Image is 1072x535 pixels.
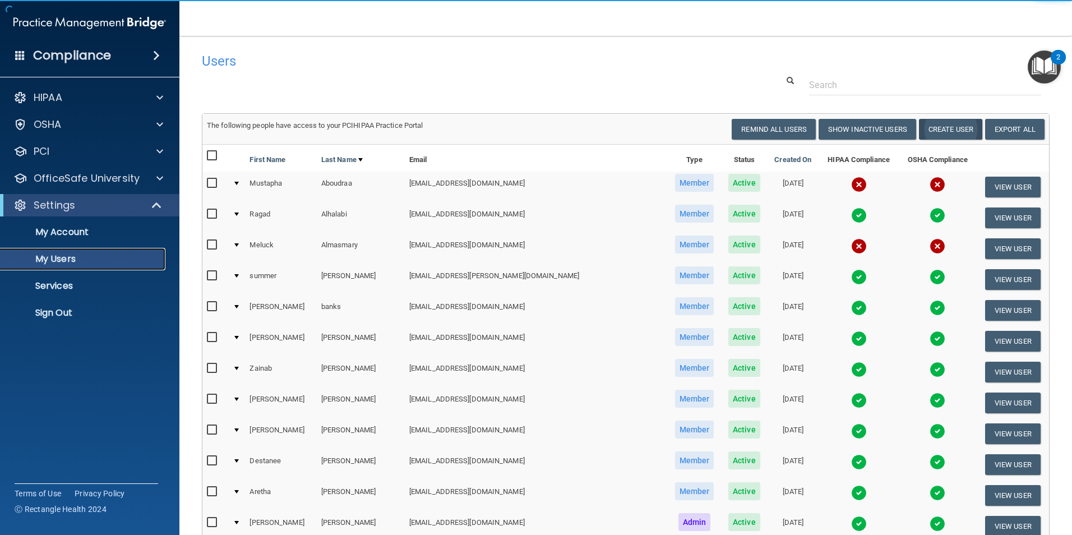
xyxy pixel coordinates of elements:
td: [PERSON_NAME] [245,418,316,449]
img: tick.e7d51cea.svg [930,362,945,377]
td: [EMAIL_ADDRESS][PERSON_NAME][DOMAIN_NAME] [405,264,667,295]
td: [DATE] [767,202,819,233]
button: View User [985,300,1041,321]
img: tick.e7d51cea.svg [851,269,867,285]
td: [PERSON_NAME] [317,388,405,418]
th: Type [667,145,721,172]
button: Open Resource Center, 2 new notifications [1028,50,1061,84]
span: Active [728,236,760,253]
span: Active [728,482,760,500]
span: Active [728,421,760,439]
button: View User [985,238,1041,259]
td: [EMAIL_ADDRESS][DOMAIN_NAME] [405,449,667,480]
img: tick.e7d51cea.svg [851,362,867,377]
td: [DATE] [767,264,819,295]
button: Create User [919,119,982,140]
img: tick.e7d51cea.svg [930,331,945,347]
button: View User [985,454,1041,475]
td: [DATE] [767,295,819,326]
span: Member [675,359,714,377]
button: View User [985,207,1041,228]
p: Services [7,280,160,292]
td: [DATE] [767,480,819,511]
button: Show Inactive Users [819,119,916,140]
img: tick.e7d51cea.svg [851,454,867,470]
td: [DATE] [767,233,819,264]
img: tick.e7d51cea.svg [930,393,945,408]
td: [PERSON_NAME] [317,418,405,449]
td: Destanee [245,449,316,480]
p: HIPAA [34,91,62,104]
a: First Name [249,153,285,167]
td: banks [317,295,405,326]
img: tick.e7d51cea.svg [930,485,945,501]
td: [PERSON_NAME] [317,357,405,388]
span: Admin [678,513,711,531]
img: PMB logo [13,12,166,34]
td: Aretha [245,480,316,511]
span: Member [675,297,714,315]
img: tick.e7d51cea.svg [851,485,867,501]
td: [PERSON_NAME] [245,388,316,418]
a: PCI [13,145,163,158]
td: [EMAIL_ADDRESS][DOMAIN_NAME] [405,388,667,418]
img: tick.e7d51cea.svg [851,300,867,316]
td: [DATE] [767,418,819,449]
td: [EMAIL_ADDRESS][DOMAIN_NAME] [405,357,667,388]
span: Active [728,359,760,377]
th: HIPAA Compliance [819,145,898,172]
img: tick.e7d51cea.svg [930,423,945,439]
img: tick.e7d51cea.svg [851,207,867,223]
td: [PERSON_NAME] [317,480,405,511]
img: tick.e7d51cea.svg [930,207,945,223]
span: Active [728,266,760,284]
button: View User [985,393,1041,413]
th: Status [722,145,768,172]
td: [DATE] [767,172,819,202]
h4: Users [202,54,690,68]
span: Member [675,205,714,223]
button: View User [985,331,1041,352]
span: Active [728,390,760,408]
img: cross.ca9f0e7f.svg [930,177,945,192]
span: Member [675,482,714,500]
span: The following people have access to your PCIHIPAA Practice Portal [207,121,423,130]
span: Member [675,390,714,408]
td: [EMAIL_ADDRESS][DOMAIN_NAME] [405,172,667,202]
span: Member [675,174,714,192]
span: Active [728,513,760,531]
span: Active [728,297,760,315]
p: Settings [34,199,75,212]
a: Export All [985,119,1045,140]
span: Active [728,205,760,223]
td: Mustapha [245,172,316,202]
a: Created On [774,153,811,167]
button: View User [985,485,1041,506]
td: [EMAIL_ADDRESS][DOMAIN_NAME] [405,480,667,511]
td: [DATE] [767,388,819,418]
td: [EMAIL_ADDRESS][DOMAIN_NAME] [405,295,667,326]
span: Ⓒ Rectangle Health 2024 [15,504,107,515]
td: Alhalabi [317,202,405,233]
td: [DATE] [767,357,819,388]
img: tick.e7d51cea.svg [930,300,945,316]
img: tick.e7d51cea.svg [930,516,945,532]
button: View User [985,362,1041,382]
td: [PERSON_NAME] [245,295,316,326]
td: [PERSON_NAME] [317,449,405,480]
th: Email [405,145,667,172]
td: Almasmary [317,233,405,264]
a: Last Name [321,153,363,167]
div: 2 [1056,57,1060,72]
td: [EMAIL_ADDRESS][DOMAIN_NAME] [405,233,667,264]
img: tick.e7d51cea.svg [851,423,867,439]
a: OSHA [13,118,163,131]
td: [EMAIL_ADDRESS][DOMAIN_NAME] [405,418,667,449]
td: Aboudraa [317,172,405,202]
td: [EMAIL_ADDRESS][DOMAIN_NAME] [405,202,667,233]
button: View User [985,269,1041,290]
img: cross.ca9f0e7f.svg [851,177,867,192]
button: Remind All Users [732,119,816,140]
td: Ragad [245,202,316,233]
p: OfficeSafe University [34,172,140,185]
